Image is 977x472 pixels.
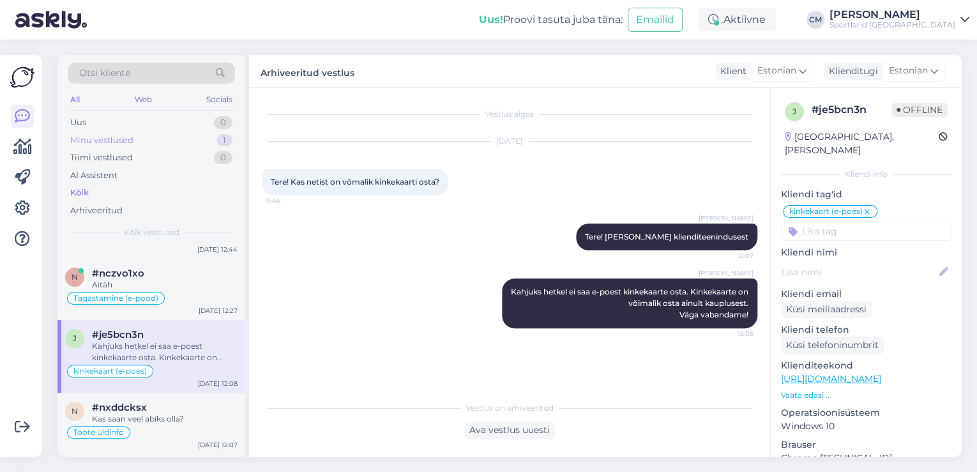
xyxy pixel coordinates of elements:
[92,329,144,340] span: #je5bcn3n
[757,64,796,78] span: Estonian
[781,323,951,337] p: Kliendi telefon
[464,422,555,439] div: Ava vestlus uuesti
[807,11,824,29] div: CM
[68,91,82,108] div: All
[829,20,955,30] div: Sportland [GEOGRAPHIC_DATA]
[781,420,951,433] p: Windows 10
[706,329,754,339] span: 12:08
[92,413,238,425] div: Kas saan veel abiks olla?
[781,169,951,180] div: Kliendi info
[198,379,238,388] div: [DATE] 12:08
[785,130,939,157] div: [GEOGRAPHIC_DATA], [PERSON_NAME]
[781,246,951,259] p: Kliendi nimi
[79,66,130,80] span: Otsi kliente
[781,337,884,354] div: Küsi telefoninumbrit
[92,268,144,279] span: #nczvo1xo
[73,429,124,436] span: Toote üldinfo
[132,91,155,108] div: Web
[70,169,117,182] div: AI Assistent
[781,222,951,241] input: Lisa tag
[479,12,623,27] div: Proovi tasuta juba täna:
[789,208,863,215] span: kinkekaart (e-poes)
[511,287,750,319] span: Kahjuks hetkel ei saa e-poest kinkekaarte osta. Kinkekaarte on võimalik osta ainult kauplusest. V...
[124,227,179,238] span: Kõik vestlused
[73,294,158,302] span: Tagastamine (e-pood)
[889,64,928,78] span: Estonian
[824,65,878,78] div: Klienditugi
[829,10,955,20] div: [PERSON_NAME]
[92,279,238,291] div: Aitäh
[699,213,754,223] span: [PERSON_NAME]
[198,440,238,450] div: [DATE] 12:07
[781,438,951,452] p: Brauser
[73,333,77,343] span: j
[216,134,232,147] div: 1
[699,268,754,278] span: [PERSON_NAME]
[262,109,757,120] div: Vestlus algas
[214,116,232,129] div: 0
[782,265,937,279] input: Lisa nimi
[92,402,147,413] span: #nxddcksx
[706,251,754,261] span: 12:07
[199,306,238,316] div: [DATE] 12:27
[271,177,439,187] span: Tere! Kas netist on võmalik kinkekaarti osta?
[698,8,776,31] div: Aktiivne
[781,287,951,301] p: Kliendi email
[72,272,78,282] span: n
[266,196,314,206] span: 11:46
[204,91,235,108] div: Socials
[781,359,951,372] p: Klienditeekond
[262,135,757,147] div: [DATE]
[781,452,951,465] p: Chrome [TECHNICAL_ID]
[628,8,683,32] button: Emailid
[891,103,948,117] span: Offline
[214,151,232,164] div: 0
[70,151,133,164] div: Tiimi vestlused
[781,188,951,201] p: Kliendi tag'id
[10,65,34,89] img: Askly Logo
[812,102,891,118] div: # je5bcn3n
[781,301,872,318] div: Küsi meiliaadressi
[73,367,147,375] span: kinkekaart (e-poes)
[70,134,133,147] div: Minu vestlused
[70,187,89,199] div: Kõik
[70,116,86,129] div: Uus
[781,406,951,420] p: Operatsioonisüsteem
[792,107,796,116] span: j
[829,10,969,30] a: [PERSON_NAME]Sportland [GEOGRAPHIC_DATA]
[70,204,123,217] div: Arhiveeritud
[92,340,238,363] div: Kahjuks hetkel ei saa e-poest kinkekaarte osta. Kinkekaarte on võimalik osta ainult kauplusest. V...
[479,13,503,26] b: Uus!
[781,373,881,384] a: [URL][DOMAIN_NAME]
[197,245,238,254] div: [DATE] 12:44
[72,406,78,416] span: n
[585,232,748,241] span: Tere! [PERSON_NAME] klienditeenindusest
[781,390,951,401] p: Vaata edasi ...
[715,65,746,78] div: Klient
[261,63,354,80] label: Arhiveeritud vestlus
[466,402,554,414] span: Vestlus on arhiveeritud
